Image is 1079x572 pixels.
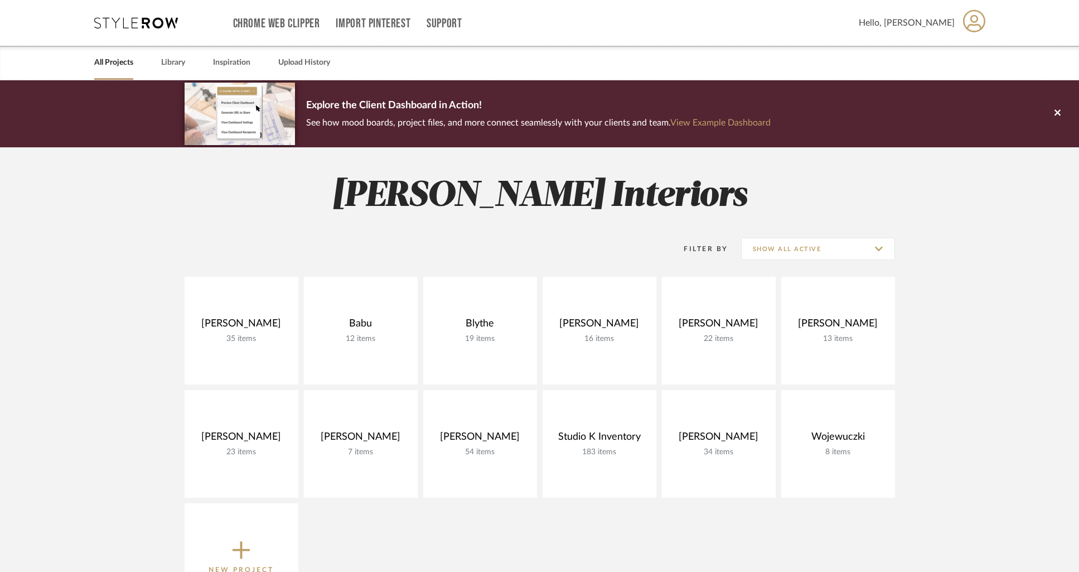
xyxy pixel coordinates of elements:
div: [PERSON_NAME] [671,318,767,334]
a: Inspiration [213,55,250,70]
a: Import Pinterest [336,19,410,28]
a: Library [161,55,185,70]
div: Blythe [432,318,528,334]
div: [PERSON_NAME] [193,318,289,334]
a: Upload History [278,55,330,70]
span: Hello, [PERSON_NAME] [859,16,955,30]
div: Wojewuczki [790,431,886,448]
div: [PERSON_NAME] [432,431,528,448]
div: [PERSON_NAME] [790,318,886,334]
div: 23 items [193,448,289,457]
h2: [PERSON_NAME] Interiors [138,175,941,217]
p: See how mood boards, project files, and more connect seamlessly with your clients and team. [306,115,771,131]
p: Explore the Client Dashboard in Action! [306,97,771,115]
img: d5d033c5-7b12-40c2-a960-1ecee1989c38.png [185,83,295,145]
div: 13 items [790,334,886,344]
div: Studio K Inventory [551,431,647,448]
div: 54 items [432,448,528,457]
div: 183 items [551,448,647,457]
div: [PERSON_NAME] [551,318,647,334]
a: View Example Dashboard [670,118,771,127]
div: 12 items [313,334,409,344]
div: 22 items [671,334,767,344]
a: Chrome Web Clipper [233,19,320,28]
div: 8 items [790,448,886,457]
div: [PERSON_NAME] [671,431,767,448]
div: 7 items [313,448,409,457]
div: 16 items [551,334,647,344]
div: 19 items [432,334,528,344]
div: [PERSON_NAME] [313,431,409,448]
div: Filter By [670,243,728,254]
div: Babu [313,318,409,334]
div: 34 items [671,448,767,457]
div: [PERSON_NAME] [193,431,289,448]
a: Support [427,19,462,28]
a: All Projects [94,55,133,70]
div: 35 items [193,334,289,344]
